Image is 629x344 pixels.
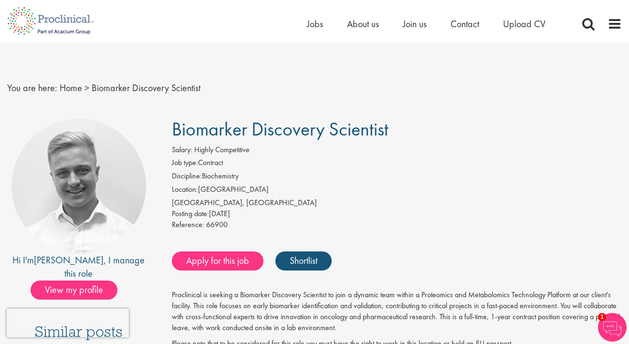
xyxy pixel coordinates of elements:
span: > [84,82,89,94]
label: Location: [172,184,198,195]
li: [GEOGRAPHIC_DATA] [172,184,622,198]
a: Apply for this job [172,251,263,271]
div: [DATE] [172,208,622,219]
span: Biomarker Discovery Scientist [172,117,388,141]
label: Discipline: [172,171,202,182]
a: Shortlist [275,251,332,271]
a: View my profile [31,282,127,295]
li: Biochemistry [172,171,622,184]
div: [GEOGRAPHIC_DATA], [GEOGRAPHIC_DATA] [172,198,622,208]
a: Contact [451,18,479,30]
li: Contract [172,157,622,171]
span: 1 [598,313,606,321]
img: Chatbot [598,313,627,342]
a: Jobs [307,18,323,30]
a: Join us [403,18,427,30]
span: You are here: [7,82,57,94]
label: Job type: [172,157,198,168]
a: Upload CV [503,18,545,30]
img: imeage of recruiter Joshua Bye [11,119,146,253]
span: Biomarker Discovery Scientist [92,82,200,94]
span: View my profile [31,281,117,300]
iframe: reCAPTCHA [7,309,129,337]
span: 66900 [206,219,228,229]
label: Reference: [172,219,204,230]
a: [PERSON_NAME] [34,254,104,266]
label: Salary: [172,145,192,156]
a: About us [347,18,379,30]
div: Hi I'm , I manage this role [7,253,150,281]
a: breadcrumb link [60,82,82,94]
p: Proclinical is seeking a Biomarker Discovery Scientist to join a dynamic team within a Proteomics... [172,290,622,333]
span: Highly Competitive [194,145,250,155]
span: Posting date: [172,208,209,219]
